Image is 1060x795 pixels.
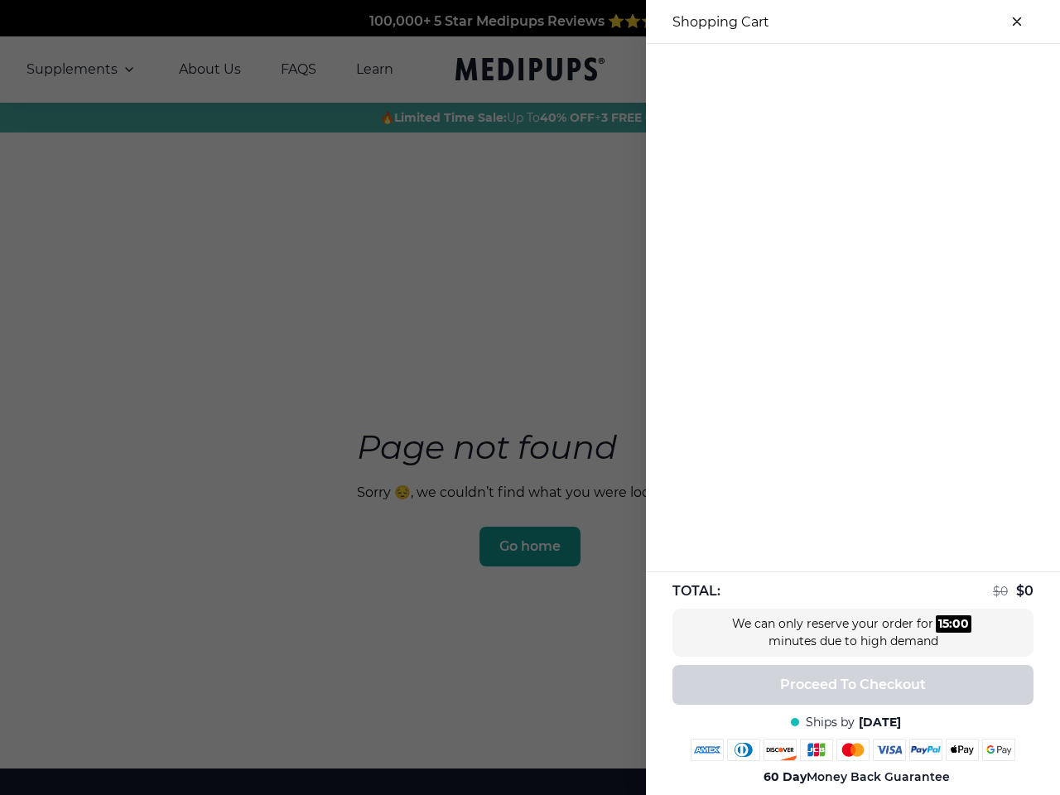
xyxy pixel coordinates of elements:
img: jcb [800,739,833,761]
div: 15 [938,615,949,633]
img: paypal [909,739,942,761]
div: : [936,615,971,633]
img: apple [946,739,979,761]
div: We can only reserve your order for minutes due to high demand [729,615,977,650]
strong: 60 Day [764,769,807,784]
img: discover [764,739,797,761]
button: close-cart [1000,5,1033,38]
span: Ships by [806,715,855,730]
span: [DATE] [859,715,901,730]
img: diners-club [727,739,760,761]
img: visa [873,739,906,761]
div: 00 [952,615,969,633]
img: amex [691,739,724,761]
span: TOTAL: [672,582,720,600]
img: mastercard [836,739,870,761]
span: $ 0 [993,584,1008,599]
img: google [982,739,1015,761]
span: Money Back Guarantee [764,769,950,785]
h3: Shopping Cart [672,14,769,30]
span: $ 0 [1016,583,1033,599]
